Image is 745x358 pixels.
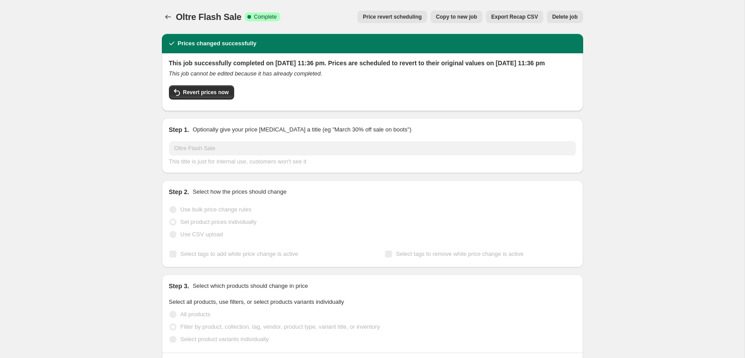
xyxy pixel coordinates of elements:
[180,206,251,213] span: Use bulk price change rules
[176,12,242,22] span: Oltre Flash Sale
[180,336,269,342] span: Select product variants individually
[192,187,286,196] p: Select how the prices should change
[180,219,257,225] span: Set product prices individually
[547,11,583,23] button: Delete job
[180,231,223,238] span: Use CSV upload
[169,298,344,305] span: Select all products, use filters, or select products variants individually
[363,13,422,20] span: Price revert scheduling
[169,85,234,99] button: Revert prices now
[180,251,298,257] span: Select tags to add while price change is active
[169,59,576,68] h2: This job successfully completed on [DATE] 11:36 pm. Prices are scheduled to revert to their origi...
[162,11,174,23] button: Price change jobs
[491,13,538,20] span: Export Recap CSV
[169,187,189,196] h2: Step 2.
[192,282,308,290] p: Select which products should change in price
[169,70,322,77] i: This job cannot be edited because it has already completed.
[431,11,482,23] button: Copy to new job
[180,311,211,318] span: All products
[180,323,380,330] span: Filter by product, collection, tag, vendor, product type, variant title, or inventory
[169,158,306,165] span: This title is just for internal use, customers won't see it
[486,11,543,23] button: Export Recap CSV
[357,11,427,23] button: Price revert scheduling
[169,282,189,290] h2: Step 3.
[183,89,229,96] span: Revert prices now
[254,13,276,20] span: Complete
[169,125,189,134] h2: Step 1.
[396,251,524,257] span: Select tags to remove while price change is active
[192,125,411,134] p: Optionally give your price [MEDICAL_DATA] a title (eg "March 30% off sale on boots")
[178,39,257,48] h2: Prices changed successfully
[169,141,576,155] input: 30% off holiday sale
[552,13,577,20] span: Delete job
[436,13,477,20] span: Copy to new job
